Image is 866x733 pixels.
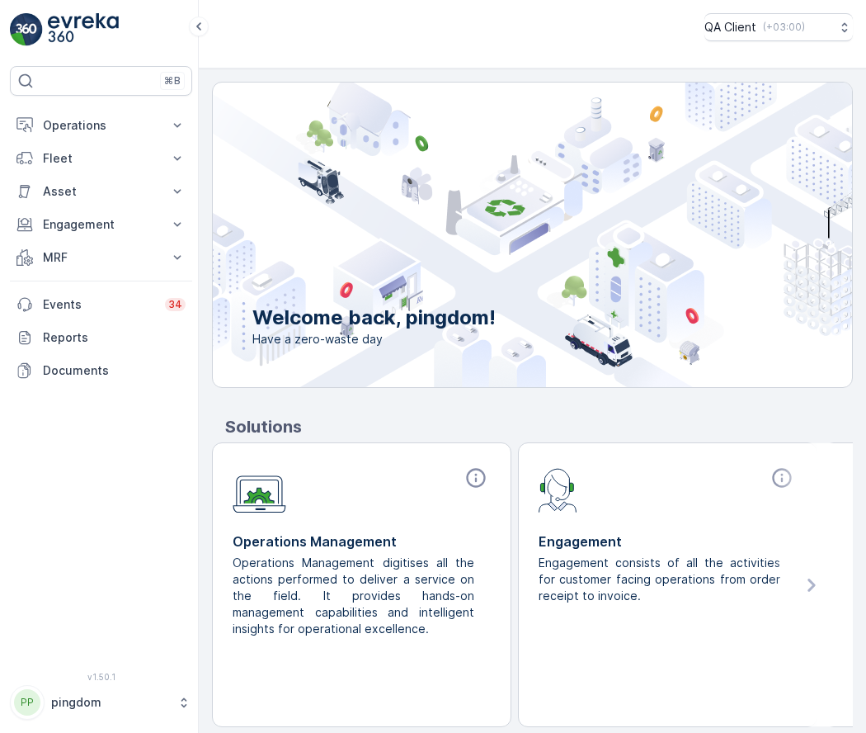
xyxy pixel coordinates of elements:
a: Documents [10,354,192,387]
p: ⌘B [164,74,181,87]
p: pingdom [51,694,169,711]
p: Solutions [225,414,853,439]
p: Welcome back, pingdom! [252,305,496,331]
a: Events34 [10,288,192,321]
img: city illustration [139,83,852,387]
p: Operations Management digitises all the actions performed to deliver a service on the field. It p... [233,555,478,637]
button: QA Client(+03:00) [704,13,853,41]
button: Asset [10,175,192,208]
p: Operations Management [233,532,491,551]
p: Asset [43,183,159,200]
img: logo_light-DOdMpM7g.png [48,13,119,46]
p: Operations [43,117,159,134]
p: QA Client [704,19,756,35]
div: PP [14,689,40,716]
p: Fleet [43,150,159,167]
a: Reports [10,321,192,354]
button: Fleet [10,142,192,175]
span: v 1.50.1 [10,672,192,682]
p: Documents [43,362,186,379]
button: MRF [10,241,192,274]
p: Engagement [43,216,159,233]
button: Engagement [10,208,192,241]
img: logo [10,13,43,46]
p: Events [43,296,155,313]
p: 34 [168,298,182,311]
p: ( +03:00 ) [763,21,805,34]
img: module-icon [233,466,286,513]
span: Have a zero-waste day [252,331,496,348]
img: module-icon [539,466,577,513]
button: PPpingdom [10,685,192,720]
p: Engagement consists of all the activities for customer facing operations from order receipt to in... [539,555,784,604]
p: Reports [43,329,186,346]
p: MRF [43,249,159,266]
p: Engagement [539,532,797,551]
button: Operations [10,109,192,142]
